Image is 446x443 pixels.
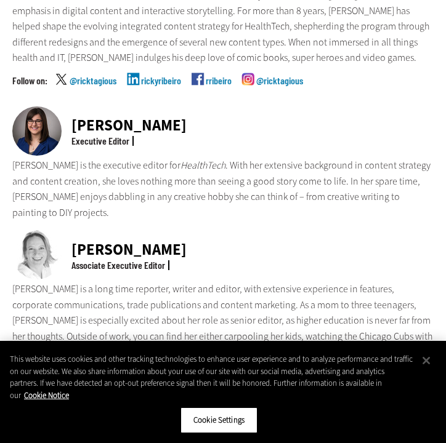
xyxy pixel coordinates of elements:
div: [PERSON_NAME] [71,118,187,133]
a: @ricktagious [256,76,303,106]
a: More information about your privacy [24,390,69,401]
button: Cookie Settings [180,407,257,433]
em: HealthTech [180,159,225,172]
img: Kelly Konrad [12,230,62,279]
div: Associate Executive Editor [71,260,165,270]
img: Nicole Scilingo [12,106,62,156]
p: [PERSON_NAME] is a long time reporter, writer and editor, with extensive experience in features, ... [12,281,434,360]
p: [PERSON_NAME] is the executive editor for . With her extensive background in content strategy and... [12,158,434,220]
a: rribeiro [206,76,232,106]
button: Close [413,347,440,374]
a: @ricktagious [70,76,116,106]
div: Executive Editor [71,136,129,146]
div: This website uses cookies and other tracking technologies to enhance user experience and to analy... [10,353,414,401]
a: rickyribeiro [141,76,181,106]
div: [PERSON_NAME] [71,242,187,257]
